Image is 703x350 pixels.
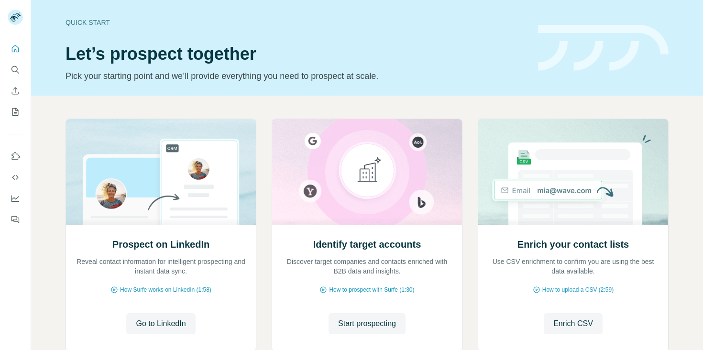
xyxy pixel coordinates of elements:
span: How to upload a CSV (2:59) [542,285,614,294]
span: Go to LinkedIn [136,318,186,329]
h1: Let’s prospect together [66,44,527,64]
button: Enrich CSV [8,82,23,99]
div: Quick start [66,18,527,27]
button: Use Surfe API [8,169,23,186]
span: Start prospecting [338,318,396,329]
img: Identify target accounts [272,119,462,225]
h2: Identify target accounts [313,238,421,251]
button: Quick start [8,40,23,57]
p: Use CSV enrichment to confirm you are using the best data available. [488,257,659,276]
button: Go to LinkedIn [126,313,195,334]
button: Feedback [8,211,23,228]
span: How Surfe works on LinkedIn (1:58) [120,285,211,294]
button: My lists [8,103,23,120]
p: Pick your starting point and we’ll provide everything you need to prospect at scale. [66,69,527,83]
p: Discover target companies and contacts enriched with B2B data and insights. [282,257,452,276]
h2: Prospect on LinkedIn [112,238,209,251]
button: Search [8,61,23,78]
span: How to prospect with Surfe (1:30) [329,285,414,294]
img: banner [538,25,669,71]
img: Enrich your contact lists [478,119,669,225]
span: Enrich CSV [553,318,593,329]
button: Dashboard [8,190,23,207]
button: Use Surfe on LinkedIn [8,148,23,165]
h2: Enrich your contact lists [517,238,629,251]
img: Prospect on LinkedIn [66,119,256,225]
p: Reveal contact information for intelligent prospecting and instant data sync. [76,257,246,276]
button: Start prospecting [329,313,406,334]
button: Enrich CSV [544,313,603,334]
